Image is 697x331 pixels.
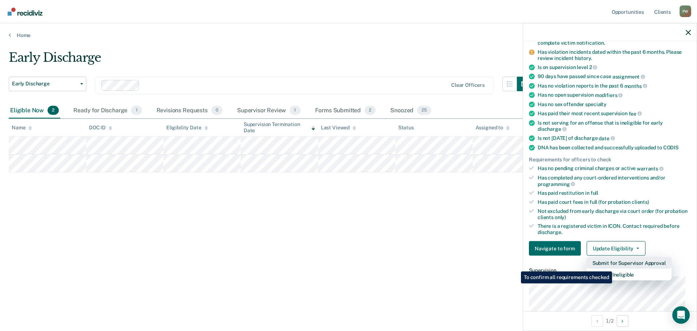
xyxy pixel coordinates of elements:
div: Supervisor Review [236,103,302,119]
div: Has no sex offender [538,101,691,107]
button: Navigate to form [529,241,581,256]
button: Profile dropdown button [680,5,691,17]
span: CODIS [663,144,678,150]
div: DOC ID [89,125,112,131]
div: 1 / 2 [523,311,697,330]
span: specialty [585,101,607,107]
span: clients) [632,199,649,205]
div: Has no open supervision [538,92,691,98]
div: Has paid restitution in [538,190,691,196]
div: Has no violation reports in the past 6 [538,82,691,89]
div: Eligible Now [9,103,60,119]
span: warrants [637,166,664,171]
div: 90 days have passed since case [538,73,691,80]
div: Has violation incidents dated within the past 6 months. Please review incident history. [538,49,691,61]
button: Previous Opportunity [591,315,603,327]
span: 25 [417,106,431,115]
div: Early Discharge [9,50,531,71]
span: fee [629,110,642,116]
div: P W [680,5,691,17]
div: Supervision Termination Date [244,121,315,134]
span: discharge [538,126,567,132]
button: Next Opportunity [617,315,628,327]
span: 0 [211,106,223,115]
a: Home [9,32,688,39]
div: Not excluded from early discharge via court order (for probation clients [538,208,691,220]
button: Submit for Supervisor Approval [587,257,672,269]
span: date [599,135,615,141]
div: Last Viewed [321,125,356,131]
div: Status [398,125,414,131]
div: There is a registered victim in ICON. Contact required before [538,223,691,235]
img: Recidiviz [8,8,42,16]
div: Has paid their most recent supervision [538,110,691,117]
span: assignment [612,73,645,79]
a: Navigate to form link [529,241,584,256]
div: Eligibility Date [166,125,208,131]
span: 2 [364,106,376,115]
span: 1 [290,106,300,115]
span: 2 [589,64,598,70]
span: programming [538,181,575,187]
div: Snoozed [389,103,433,119]
div: Name [12,125,32,131]
div: Has no pending criminal charges or active [538,165,691,172]
div: Has paid court fees in full (for probation [538,199,691,205]
div: Ready for Discharge [72,103,143,119]
button: Update Eligibility [587,241,645,256]
div: Open Intercom Messenger [672,306,690,324]
span: 1 [131,106,142,115]
span: 2 [48,106,59,115]
dt: Supervision [529,267,691,274]
button: Mark as Ineligible [587,269,672,280]
span: modifiers [595,92,623,98]
span: discharge. [538,229,562,235]
span: months [624,83,647,89]
div: Revisions Requests [155,103,224,119]
span: Early Discharge [12,81,77,87]
div: Is on supervision level [538,64,691,70]
div: Forms Submitted [314,103,378,119]
span: only) [555,214,566,220]
div: Clear officers [451,82,485,88]
div: Is not [DATE] of discharge [538,135,691,141]
div: DNA has been collected and successfully uploaded to [538,144,691,150]
div: Has completed any court-ordered interventions and/or [538,174,691,187]
div: Requirements for officers to check [529,156,691,162]
div: Is not serving for an offense that is ineligible for early [538,120,691,132]
span: full [591,190,598,196]
div: Assigned to [476,125,510,131]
